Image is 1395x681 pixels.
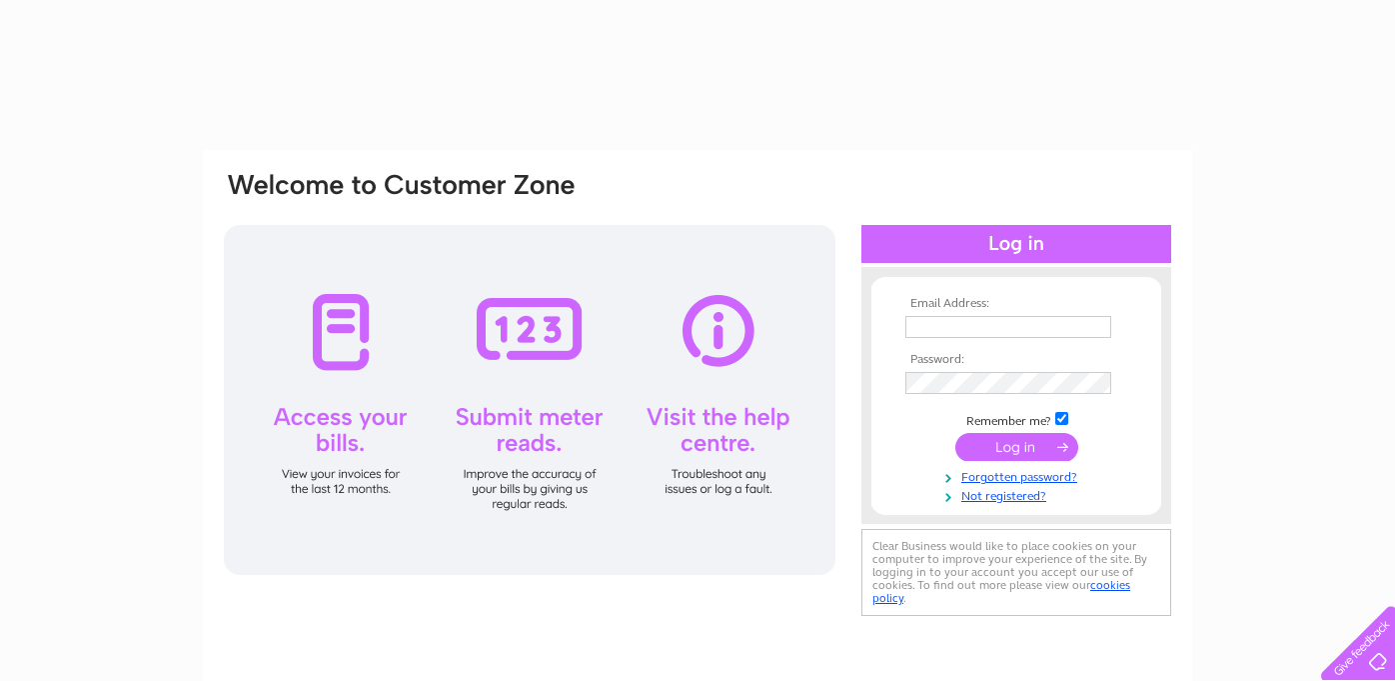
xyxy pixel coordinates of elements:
[900,353,1132,367] th: Password:
[900,297,1132,311] th: Email Address:
[905,466,1132,485] a: Forgotten password?
[872,578,1130,605] a: cookies policy
[900,409,1132,429] td: Remember me?
[861,529,1171,616] div: Clear Business would like to place cookies on your computer to improve your experience of the sit...
[955,433,1078,461] input: Submit
[905,485,1132,504] a: Not registered?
